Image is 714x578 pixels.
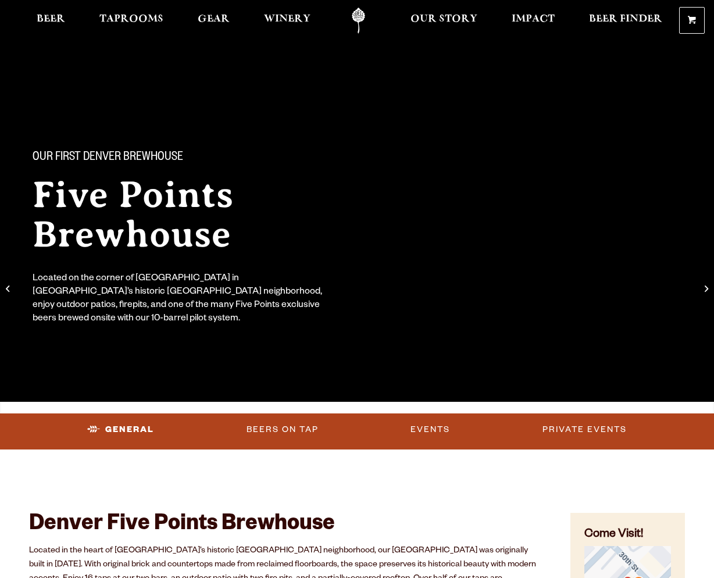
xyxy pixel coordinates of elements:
[256,8,318,34] a: Winery
[504,8,562,34] a: Impact
[33,273,330,326] div: Located on the corner of [GEOGRAPHIC_DATA] in [GEOGRAPHIC_DATA]’s historic [GEOGRAPHIC_DATA] neig...
[37,15,65,24] span: Beer
[410,15,477,24] span: Our Story
[589,15,662,24] span: Beer Finder
[337,8,380,34] a: Odell Home
[406,416,455,443] a: Events
[33,151,183,166] span: Our First Denver Brewhouse
[99,15,163,24] span: Taprooms
[190,8,237,34] a: Gear
[33,175,395,254] h2: Five Points Brewhouse
[512,15,555,24] span: Impact
[403,8,485,34] a: Our Story
[29,8,73,34] a: Beer
[584,527,671,544] h4: Come Visit!
[264,15,310,24] span: Winery
[242,416,323,443] a: Beers on Tap
[538,416,631,443] a: Private Events
[581,8,670,34] a: Beer Finder
[92,8,171,34] a: Taprooms
[198,15,230,24] span: Gear
[83,416,159,443] a: General
[29,513,541,538] h2: Denver Five Points Brewhouse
